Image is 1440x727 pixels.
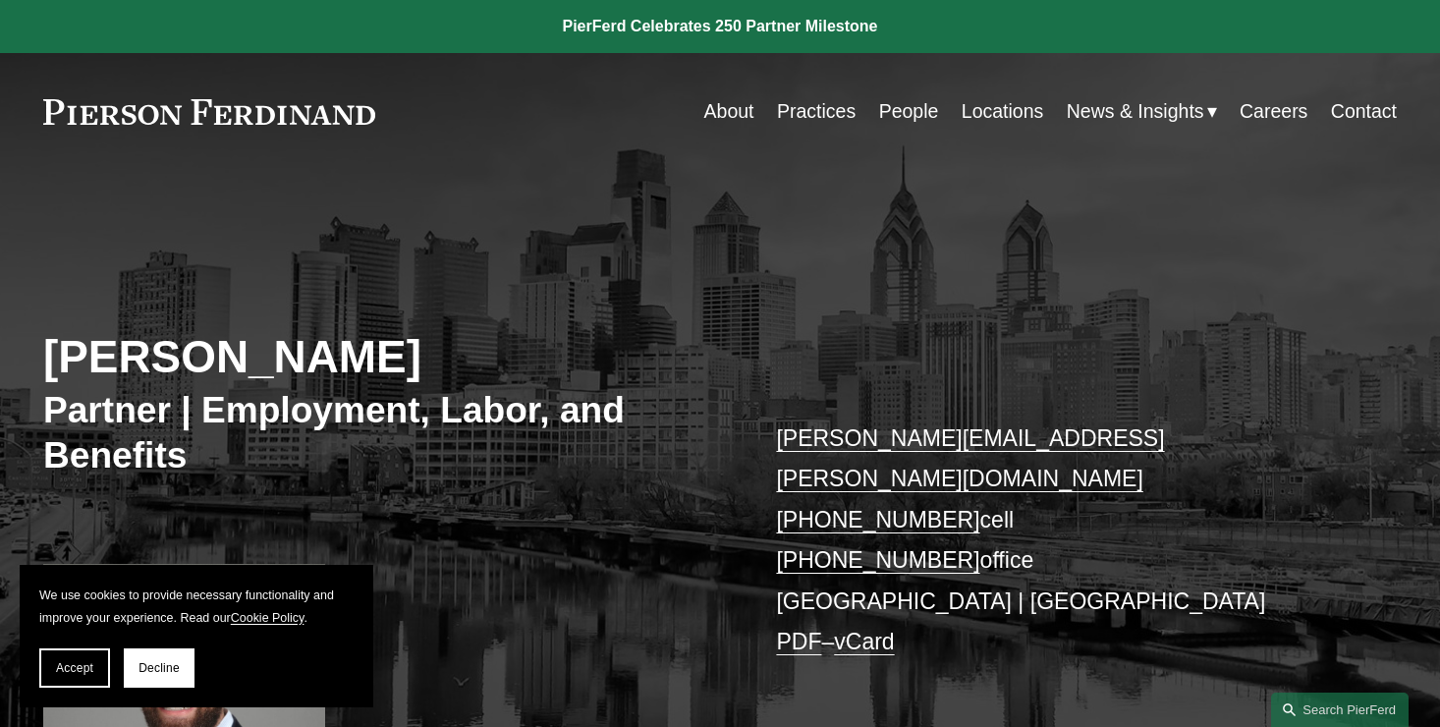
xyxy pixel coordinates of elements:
[43,388,720,478] h3: Partner | Employment, Labor, and Benefits
[1067,92,1217,131] a: folder dropdown
[39,648,110,688] button: Accept
[1067,94,1204,129] span: News & Insights
[776,507,979,532] a: [PHONE_NUMBER]
[777,92,856,131] a: Practices
[776,419,1340,663] p: cell office [GEOGRAPHIC_DATA] | [GEOGRAPHIC_DATA] –
[704,92,754,131] a: About
[138,661,180,675] span: Decline
[776,425,1164,491] a: [PERSON_NAME][EMAIL_ADDRESS][PERSON_NAME][DOMAIN_NAME]
[1271,693,1409,727] a: Search this site
[776,629,821,654] a: PDF
[56,661,93,675] span: Accept
[124,648,194,688] button: Decline
[20,565,373,707] section: Cookie banner
[834,629,894,654] a: vCard
[1331,92,1397,131] a: Contact
[962,92,1043,131] a: Locations
[1240,92,1307,131] a: Careers
[43,330,720,385] h2: [PERSON_NAME]
[39,585,354,629] p: We use cookies to provide necessary functionality and improve your experience. Read our .
[879,92,939,131] a: People
[776,547,979,573] a: [PHONE_NUMBER]
[231,611,305,625] a: Cookie Policy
